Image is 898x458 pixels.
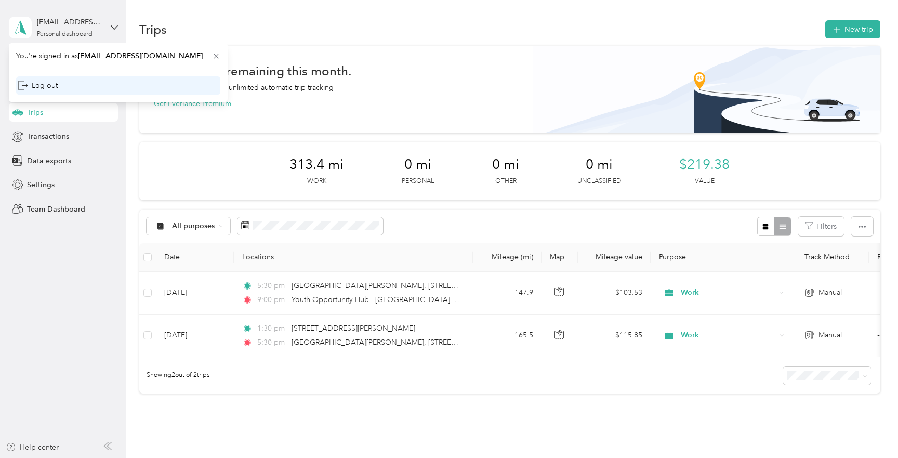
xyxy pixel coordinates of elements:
[257,280,287,292] span: 5:30 pm
[37,31,93,37] div: Personal dashboard
[156,243,234,272] th: Date
[695,177,715,186] p: Value
[172,223,215,230] span: All purposes
[404,156,431,173] span: 0 mi
[473,315,542,357] td: 165.5
[18,80,58,91] div: Log out
[681,330,776,341] span: Work
[292,338,552,347] span: [GEOGRAPHIC_DATA][PERSON_NAME], [STREET_ADDRESS][PERSON_NAME]
[473,272,542,315] td: 147.9
[257,323,287,334] span: 1:30 pm
[818,330,842,341] span: Manual
[307,177,326,186] p: Work
[154,82,334,93] p: Never miss a mile with unlimited automatic trip tracking
[139,371,209,380] span: Showing 2 out of 2 trips
[156,272,234,315] td: [DATE]
[27,204,85,215] span: Team Dashboard
[578,315,651,357] td: $115.85
[234,243,473,272] th: Locations
[818,287,842,298] span: Manual
[473,243,542,272] th: Mileage (mi)
[292,281,552,290] span: [GEOGRAPHIC_DATA][PERSON_NAME], [STREET_ADDRESS][PERSON_NAME]
[156,315,234,357] td: [DATE]
[27,131,69,142] span: Transactions
[154,98,231,109] button: Get Everlance Premium
[154,66,351,76] h1: 30 free trips remaining this month.
[840,400,898,458] iframe: Everlance-gr Chat Button Frame
[798,217,844,236] button: Filters
[37,17,102,28] div: [EMAIL_ADDRESS][DOMAIN_NAME]
[139,24,167,35] h1: Trips
[257,294,287,306] span: 9:00 pm
[27,155,71,166] span: Data exports
[292,324,415,333] span: [STREET_ADDRESS][PERSON_NAME]
[679,156,730,173] span: $219.38
[681,287,776,298] span: Work
[578,272,651,315] td: $103.53
[825,20,880,38] button: New trip
[578,243,651,272] th: Mileage value
[542,243,578,272] th: Map
[27,107,43,118] span: Trips
[495,177,517,186] p: Other
[586,156,613,173] span: 0 mi
[577,177,621,186] p: Unclassified
[402,177,434,186] p: Personal
[78,51,203,60] span: [EMAIL_ADDRESS][DOMAIN_NAME]
[6,442,59,453] button: Help center
[651,243,796,272] th: Purpose
[289,156,344,173] span: 313.4 mi
[292,295,578,304] span: Youth Opportunity Hub - [GEOGRAPHIC_DATA], [STREET_ADDRESS][PERSON_NAME]
[492,156,519,173] span: 0 mi
[796,243,869,272] th: Track Method
[257,337,287,348] span: 5:30 pm
[27,179,55,190] span: Settings
[533,46,880,133] img: Banner
[16,50,220,61] span: You’re signed in as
